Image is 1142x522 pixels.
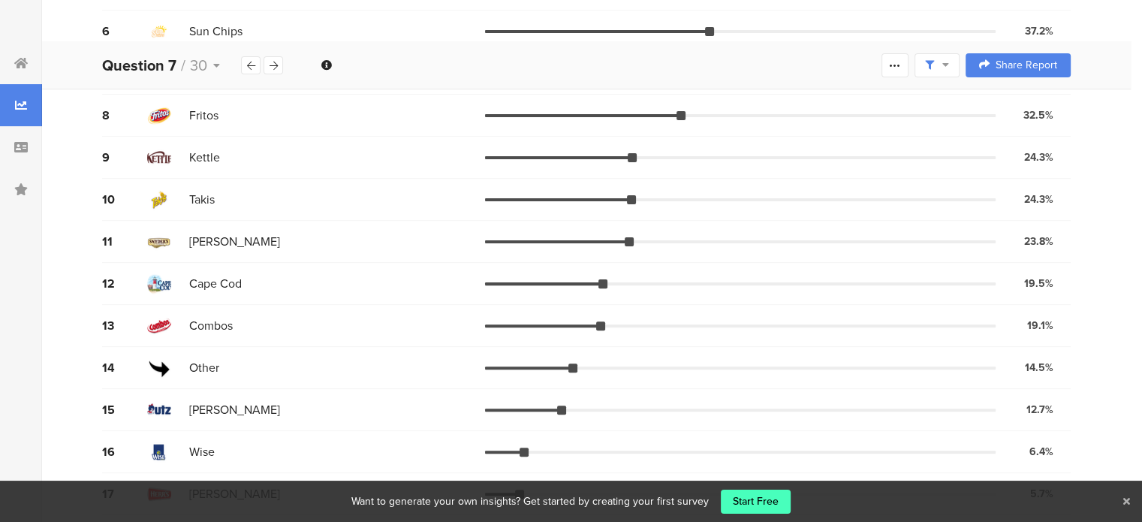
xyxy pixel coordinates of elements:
div: 11 [102,233,147,250]
span: Share Report [996,60,1057,71]
span: / [181,54,185,77]
div: 32.5% [1023,107,1053,123]
div: 13 [102,317,147,334]
img: d3718dnoaommpf.cloudfront.net%2Fitem%2F75a016d2662de6361914.png [147,188,171,212]
div: 16 [102,443,147,460]
a: Start Free [721,490,791,514]
span: Other [189,359,219,376]
div: 10 [102,191,147,208]
img: d3718dnoaommpf.cloudfront.net%2Fitem%2F297528df1ecf7d302fcc.png [147,230,171,254]
img: d3718dnoaommpf.cloudfront.net%2Fitem%2F06da664bdc0ea56fc782.png [147,20,171,44]
img: d3718dnoaommpf.cloudfront.net%2Fitem%2Fb515c43be93f44426976.png [147,314,171,338]
span: Cape Cod [189,275,242,292]
img: d3718dnoaommpf.cloudfront.net%2Fitem%2F21f9a268f682ed16891a.png [147,104,171,128]
div: 9 [102,149,147,166]
span: [PERSON_NAME] [189,233,280,250]
div: 6.4% [1029,444,1053,460]
div: 14.5% [1025,360,1053,376]
b: Question 7 [102,54,176,77]
img: d3718dnoaommpf.cloudfront.net%2Fitem%2F9d3decdf2dee65ed5e00.png [147,356,171,380]
div: 37.2% [1025,23,1053,39]
div: 19.5% [1024,276,1053,291]
span: Fritos [189,107,218,124]
div: 12 [102,275,147,292]
img: d3718dnoaommpf.cloudfront.net%2Fitem%2Fc2bdfdcd8fd8a3d53e41.png [147,146,171,170]
div: 8 [102,107,147,124]
div: 19.1% [1027,318,1053,333]
span: Sun Chips [189,23,243,40]
span: [PERSON_NAME] [189,401,280,418]
span: Combos [189,317,233,334]
div: 24.3% [1024,192,1053,207]
img: d3718dnoaommpf.cloudfront.net%2Fitem%2F7d9030d9cb0b22ebdc23.png [147,272,171,296]
div: Want to generate your own insights? [351,493,520,509]
span: 30 [190,54,207,77]
img: d3718dnoaommpf.cloudfront.net%2Fitem%2F2735468349ec70d6b3b2.png [147,440,171,464]
div: 15 [102,401,147,418]
span: Kettle [189,149,220,166]
img: d3718dnoaommpf.cloudfront.net%2Fitem%2F69fae32de482a10461d5.png [147,398,171,422]
span: Takis [189,191,215,208]
div: 24.3% [1024,149,1053,165]
span: Wise [189,443,215,460]
div: 6 [102,23,147,40]
div: 12.7% [1026,402,1053,418]
div: 14 [102,359,147,376]
div: Get started by creating your first survey [523,493,709,509]
div: 23.8% [1024,234,1053,249]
